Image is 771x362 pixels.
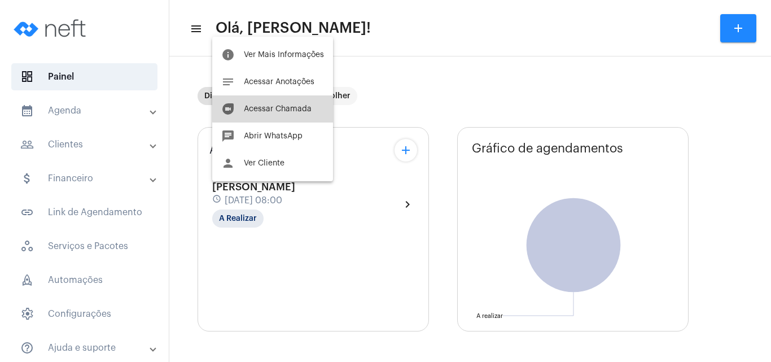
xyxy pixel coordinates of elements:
[244,159,284,167] span: Ver Cliente
[244,105,312,113] span: Acessar Chamada
[244,132,303,140] span: Abrir WhatsApp
[221,75,235,89] mat-icon: notes
[244,51,324,59] span: Ver Mais Informações
[221,129,235,143] mat-icon: chat
[244,78,314,86] span: Acessar Anotações
[221,102,235,116] mat-icon: duo
[221,156,235,170] mat-icon: person
[221,48,235,62] mat-icon: info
